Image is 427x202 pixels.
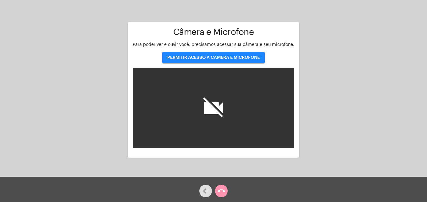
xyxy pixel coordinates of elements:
mat-icon: arrow_back [202,187,209,195]
span: Para poder ver e ouvir você, precisamos acessar sua câmera e seu microfone. [133,42,294,47]
mat-icon: call_end [218,187,225,195]
h1: Câmera e Microfone [133,27,294,37]
span: PERMITIR ACESSO À CÂMERA E MICROFONE [167,55,260,60]
button: PERMITIR ACESSO À CÂMERA E MICROFONE [162,52,265,63]
i: videocam_off [201,95,226,121]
